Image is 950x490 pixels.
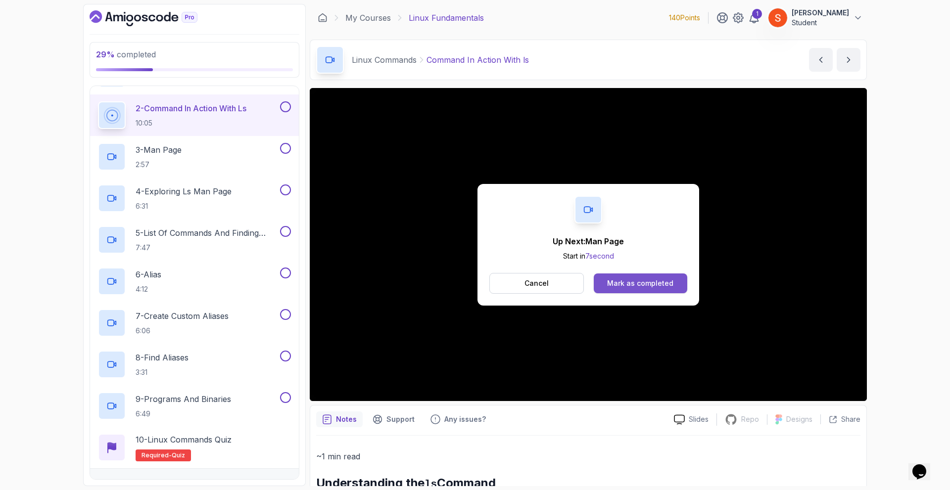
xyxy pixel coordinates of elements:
[318,13,328,23] a: Dashboard
[809,48,833,72] button: previous content
[142,451,172,459] span: Required-
[98,434,291,461] button: 10-Linux Commands QuizRequired-quiz
[136,185,232,197] p: 4 - Exploring ls Man Page
[136,201,232,211] p: 6:31
[768,8,787,27] img: user profile image
[136,144,182,156] p: 3 - Man Page
[666,414,716,425] a: Slides
[98,267,291,295] button: 6-Alias4:12
[336,414,357,424] p: Notes
[136,102,246,114] p: 2 - Command In Action With ls
[553,251,624,261] p: Start in
[689,414,709,424] p: Slides
[425,479,437,490] code: ls
[607,278,673,288] div: Mark as completed
[98,226,291,254] button: 5-List Of Commands And Finding Help7:47
[594,273,687,293] button: Mark as completed
[136,118,246,128] p: 10:05
[409,12,484,24] p: Linux Fundamentals
[136,227,278,239] p: 5 - List Of Commands And Finding Help
[310,88,867,401] iframe: 2 - Command in Action with ls
[98,101,291,129] button: 2-Command In Action With ls10:05
[98,143,291,171] button: 3-Man Page2:57
[792,8,849,18] p: [PERSON_NAME]
[489,273,584,294] button: Cancel
[741,414,759,424] p: Repo
[444,414,486,424] p: Any issues?
[136,268,161,280] p: 6 - Alias
[768,8,863,28] button: user profile image[PERSON_NAME]Student
[136,243,278,253] p: 7:47
[96,49,115,59] span: 29 %
[136,310,229,322] p: 7 - Create Custom Aliases
[345,12,391,24] a: My Courses
[352,54,417,66] p: Linux Commands
[136,160,182,170] p: 2:57
[585,252,614,260] span: 7 second
[136,434,232,445] p: 10 - Linux Commands Quiz
[748,12,760,24] a: 1
[752,9,762,19] div: 1
[98,392,291,420] button: 9-Programs And Binaries6:49
[136,326,229,336] p: 6:06
[524,278,549,288] p: Cancel
[908,450,940,480] iframe: chat widget
[98,184,291,212] button: 4-Exploring ls Man Page6:31
[98,351,291,378] button: 8-Find Aliases3:31
[316,411,363,427] button: notes button
[96,49,156,59] span: completed
[837,48,860,72] button: next content
[841,414,860,424] p: Share
[90,10,220,26] a: Dashboard
[669,13,700,23] p: 140 Points
[820,414,860,424] button: Share
[367,411,421,427] button: Support button
[136,284,161,294] p: 4:12
[136,409,231,419] p: 6:49
[136,367,189,377] p: 3:31
[553,235,624,247] p: Up Next: Man Page
[792,18,849,28] p: Student
[172,451,185,459] span: quiz
[386,414,415,424] p: Support
[136,352,189,363] p: 8 - Find Aliases
[427,54,529,66] p: Command In Action With ls
[98,309,291,337] button: 7-Create Custom Aliases6:06
[425,411,492,427] button: Feedback button
[316,449,860,463] p: ~1 min read
[786,414,812,424] p: Designs
[136,393,231,405] p: 9 - Programs And Binaries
